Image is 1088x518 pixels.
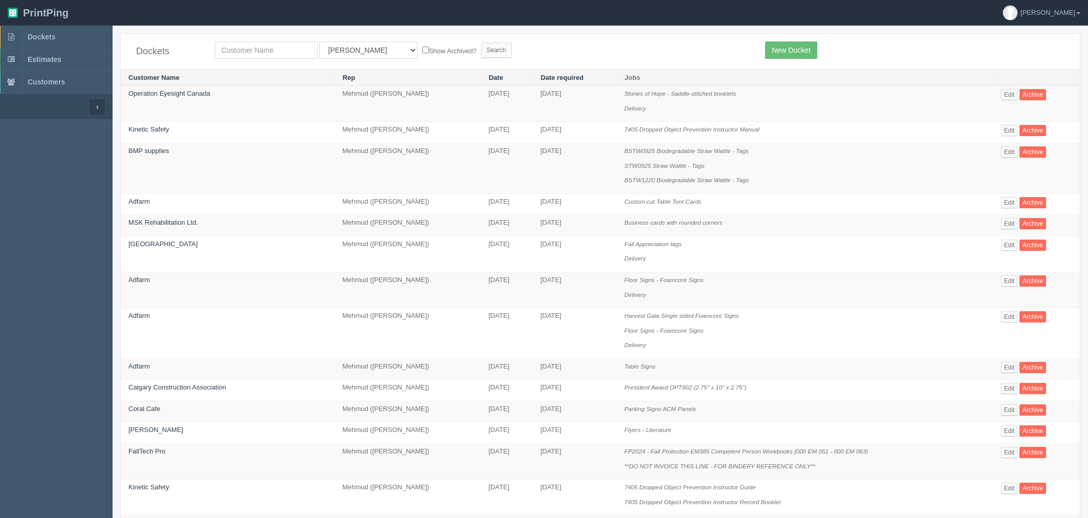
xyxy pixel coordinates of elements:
a: Adfarm [128,362,150,370]
td: [DATE] [481,444,532,480]
i: Harvest Gala Single sided Foamcore Signs [624,312,738,319]
input: Customer Name [215,41,318,59]
a: Operation Eyesight Canada [128,90,210,97]
td: [DATE] [533,308,617,359]
a: Archive [1019,125,1046,136]
td: Mehmud ([PERSON_NAME]) [335,272,481,308]
td: Mehmud ([PERSON_NAME]) [335,480,481,515]
td: Mehmud ([PERSON_NAME]) [335,401,481,422]
i: STW0925 Straw Wattle - Tags [624,162,705,169]
td: Mehmud ([PERSON_NAME]) [335,422,481,444]
td: Mehmud ([PERSON_NAME]) [335,380,481,401]
a: Adfarm [128,198,150,205]
td: [DATE] [481,86,532,122]
span: Customers [28,78,65,86]
i: Business cards with rounded corners [624,219,723,226]
td: [DATE] [481,143,532,194]
i: 7405 Dropped Object Prevention Instructor Manual [624,126,759,133]
i: Table Signs [624,363,656,370]
a: Adfarm [128,312,150,319]
i: BSTW0925 Biodegradable Straw Wattle - Tags [624,147,749,154]
th: Jobs [617,70,993,86]
a: Archive [1019,197,1046,208]
td: [DATE] [533,193,617,215]
span: Estimates [28,55,61,63]
a: Archive [1019,146,1046,158]
a: Edit [1001,483,1018,494]
td: [DATE] [533,122,617,143]
td: [DATE] [481,122,532,143]
i: President Award OPT902 (2.75" x 10" x 2.75") [624,384,747,391]
a: Kinetic Safety [128,483,169,491]
a: Archive [1019,383,1046,394]
a: Edit [1001,311,1018,322]
td: [DATE] [481,358,532,380]
td: Mehmud ([PERSON_NAME]) [335,86,481,122]
i: FP2024 - Fall Protection EM385 Competent Person Workbooks (000 EM 051 - 000 EM 063) [624,448,868,455]
td: [DATE] [533,215,617,236]
a: Edit [1001,404,1018,416]
a: Coral Cafe [128,405,160,413]
a: Archive [1019,218,1046,229]
i: Delivery [624,341,646,348]
a: Date required [540,74,583,81]
td: [DATE] [481,422,532,444]
a: [GEOGRAPHIC_DATA] [128,240,198,248]
td: [DATE] [481,480,532,515]
input: Show Archived? [422,47,429,53]
a: New Docket [765,41,817,59]
i: Floor Signs - Foamcore Signs [624,327,704,334]
h4: Dockets [136,47,200,57]
a: Kinetic Safety [128,125,169,133]
td: [DATE] [533,480,617,515]
i: 7405 Dropped Object Prevention Instructor Guide [624,484,756,490]
a: FallTech Pro [128,447,165,455]
a: Edit [1001,362,1018,373]
span: Dockets [28,33,55,41]
td: [DATE] [481,401,532,422]
td: Mehmud ([PERSON_NAME]) [335,308,481,359]
td: [DATE] [533,272,617,308]
a: Edit [1001,275,1018,287]
i: **DO NOT INVOICE THIS LINE - FOR BINDERY REFERENCE ONLY** [624,463,815,469]
a: BMP supplies [128,147,169,155]
td: [DATE] [481,193,532,215]
i: Fall Appreciation tags [624,241,682,247]
a: Adfarm [128,276,150,284]
td: [DATE] [533,236,617,272]
a: Edit [1001,197,1018,208]
a: Archive [1019,425,1046,437]
td: [DATE] [533,444,617,480]
a: [PERSON_NAME] [128,426,183,434]
img: logo-3e63b451c926e2ac314895c53de4908e5d424f24456219fb08d385ab2e579770.png [8,8,18,18]
i: Delivery [624,105,646,112]
i: BSTW1220 Biodegradable Straw Wattle - Tags [624,177,749,183]
td: Mehmud ([PERSON_NAME]) [335,193,481,215]
td: [DATE] [481,380,532,401]
td: [DATE] [533,86,617,122]
td: [DATE] [481,215,532,236]
a: Edit [1001,240,1018,251]
td: [DATE] [481,308,532,359]
a: Archive [1019,311,1046,322]
a: MSK Rehabilitation Ltd. [128,219,198,226]
td: [DATE] [533,143,617,194]
a: Rep [342,74,355,81]
a: Archive [1019,447,1046,458]
a: Edit [1001,125,1018,136]
a: Archive [1019,404,1046,416]
td: [DATE] [533,401,617,422]
a: Edit [1001,383,1018,394]
a: Edit [1001,89,1018,100]
td: [DATE] [533,380,617,401]
td: Mehmud ([PERSON_NAME]) [335,143,481,194]
a: Edit [1001,218,1018,229]
td: Mehmud ([PERSON_NAME]) [335,122,481,143]
a: Edit [1001,425,1018,437]
td: Mehmud ([PERSON_NAME]) [335,215,481,236]
i: Delivery [624,291,646,298]
td: [DATE] [481,236,532,272]
i: Floor Signs - Foamcore Signs [624,276,704,283]
a: Archive [1019,89,1046,100]
a: Archive [1019,240,1046,251]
